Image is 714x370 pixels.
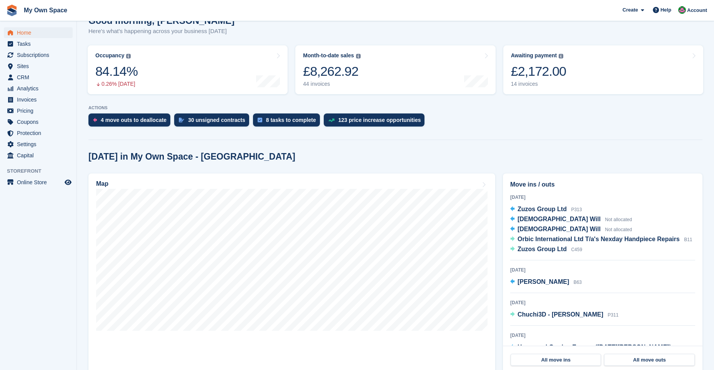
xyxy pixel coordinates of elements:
[518,311,603,318] span: Chuchi3D - [PERSON_NAME]
[266,117,316,123] div: 8 tasks to complete
[503,45,703,94] a: Awaiting payment £2,172.00 14 invoices
[7,167,77,175] span: Storefront
[510,235,692,245] a: Orbic International Ltd T/a's Nexday Handpiece Repairs B11
[95,63,138,79] div: 84.14%
[510,194,695,201] div: [DATE]
[684,237,692,242] span: B11
[518,236,680,242] span: Orbic International Ltd T/a's Nexday Handpiece Repairs
[95,52,124,59] div: Occupancy
[17,105,63,116] span: Pricing
[126,54,131,58] img: icon-info-grey-7440780725fd019a000dd9b08b2336e03edf1995a4989e88bcd33f0948082b44.svg
[518,278,569,285] span: [PERSON_NAME]
[4,83,73,94] a: menu
[93,118,97,122] img: move_outs_to_deallocate_icon-f764333ba52eb49d3ac5e1228854f67142a1ed5810a6f6cc68b1a99e826820c5.svg
[4,27,73,38] a: menu
[88,113,174,130] a: 4 move outs to deallocate
[4,105,73,116] a: menu
[608,312,619,318] span: P311
[676,345,686,350] span: P319
[518,226,601,232] span: [DEMOGRAPHIC_DATA] Will
[4,150,73,161] a: menu
[338,117,421,123] div: 123 price increase opportunities
[88,152,295,162] h2: [DATE] in My Own Space - [GEOGRAPHIC_DATA]
[17,72,63,83] span: CRM
[4,128,73,138] a: menu
[4,94,73,105] a: menu
[511,81,566,87] div: 14 invoices
[518,344,671,350] span: Home and Garden Europe ([DATE][PERSON_NAME])
[622,6,638,14] span: Create
[17,94,63,105] span: Invoices
[17,61,63,72] span: Sites
[328,118,335,122] img: price_increase_opportunities-93ffe204e8149a01c8c9dc8f82e8f89637d9d84a8eef4429ea346261dce0b2c0.svg
[17,139,63,150] span: Settings
[295,45,495,94] a: Month-to-date sales £8,262.92 44 invoices
[95,81,138,87] div: 0.26% [DATE]
[96,180,108,187] h2: Map
[4,177,73,188] a: menu
[518,216,601,222] span: [DEMOGRAPHIC_DATA] Will
[511,63,566,79] div: £2,172.00
[88,27,235,36] p: Here's what's happening across your business [DATE]
[188,117,245,123] div: 30 unsigned contracts
[605,227,632,232] span: Not allocated
[258,118,262,122] img: task-75834270c22a3079a89374b754ae025e5fb1db73e45f91037f5363f120a921f8.svg
[21,4,70,17] a: My Own Space
[510,225,632,235] a: [DEMOGRAPHIC_DATA] Will Not allocated
[17,128,63,138] span: Protection
[661,6,671,14] span: Help
[571,207,582,212] span: P313
[510,332,695,339] div: [DATE]
[17,150,63,161] span: Capital
[4,72,73,83] a: menu
[510,180,695,189] h2: Move ins / outs
[17,27,63,38] span: Home
[510,267,695,273] div: [DATE]
[174,113,253,130] a: 30 unsigned contracts
[511,52,557,59] div: Awaiting payment
[518,206,567,212] span: Zuzos Group Ltd
[678,6,686,14] img: Lucy Parry
[303,52,354,59] div: Month-to-date sales
[510,245,582,255] a: Zuzos Group Ltd C459
[687,7,707,14] span: Account
[101,117,166,123] div: 4 move outs to deallocate
[574,280,582,285] span: B63
[17,83,63,94] span: Analytics
[4,38,73,49] a: menu
[17,50,63,60] span: Subscriptions
[510,215,632,225] a: [DEMOGRAPHIC_DATA] Will Not allocated
[356,54,361,58] img: icon-info-grey-7440780725fd019a000dd9b08b2336e03edf1995a4989e88bcd33f0948082b44.svg
[605,217,632,222] span: Not allocated
[510,299,695,306] div: [DATE]
[4,50,73,60] a: menu
[17,38,63,49] span: Tasks
[303,81,360,87] div: 44 invoices
[511,354,601,366] a: All move ins
[88,105,702,110] p: ACTIONS
[518,246,567,252] span: Zuzos Group Ltd
[510,277,582,287] a: [PERSON_NAME] B63
[510,310,619,320] a: Chuchi3D - [PERSON_NAME] P311
[253,113,324,130] a: 8 tasks to complete
[510,343,686,353] a: Home and Garden Europe ([DATE][PERSON_NAME]) P319
[4,117,73,127] a: menu
[179,118,184,122] img: contract_signature_icon-13c848040528278c33f63329250d36e43548de30e8caae1d1a13099fd9432cc5.svg
[303,63,360,79] div: £8,262.92
[559,54,563,58] img: icon-info-grey-7440780725fd019a000dd9b08b2336e03edf1995a4989e88bcd33f0948082b44.svg
[4,139,73,150] a: menu
[4,61,73,72] a: menu
[324,113,429,130] a: 123 price increase opportunities
[510,205,582,215] a: Zuzos Group Ltd P313
[17,177,63,188] span: Online Store
[17,117,63,127] span: Coupons
[6,5,18,16] img: stora-icon-8386f47178a22dfd0bd8f6a31ec36ba5ce8667c1dd55bd0f319d3a0aa187defe.svg
[88,45,288,94] a: Occupancy 84.14% 0.26% [DATE]
[63,178,73,187] a: Preview store
[571,247,582,252] span: C459
[604,354,694,366] a: All move outs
